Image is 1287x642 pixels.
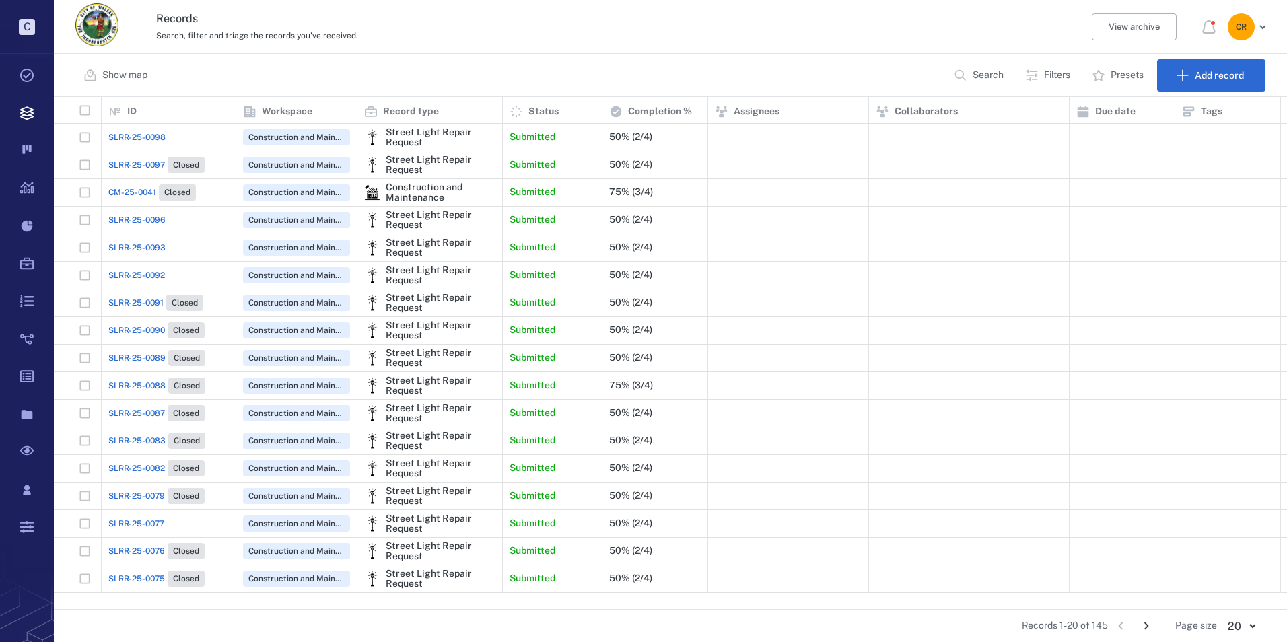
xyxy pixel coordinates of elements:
a: SLRR-25-0092 [108,269,165,281]
div: Street Light Repair Request [364,212,380,228]
a: SLRR-25-0075Closed [108,571,205,587]
div: 50% (2/4) [609,270,652,280]
p: Record type [383,105,439,118]
span: Closed [171,435,203,447]
div: Street Light Repair Request [364,322,380,338]
a: SLRR-25-0076Closed [108,543,205,559]
button: CR [1228,13,1271,40]
div: Street Light Repair Request [386,293,495,314]
span: Page size [1175,619,1217,633]
p: Filters [1044,69,1070,82]
span: Closed [170,491,202,502]
img: icon Street Light Repair Request [364,129,380,145]
p: Submitted [510,379,555,392]
span: Construction and Maintenance [246,463,347,474]
nav: pagination navigation [1108,615,1159,637]
p: Due date [1095,105,1136,118]
div: 50% (2/4) [609,408,652,418]
span: Construction and Maintenance [246,518,347,530]
img: icon Street Light Repair Request [364,488,380,504]
p: Submitted [510,517,555,530]
div: Street Light Repair Request [364,571,380,587]
span: Construction and Maintenance [246,270,347,281]
span: Closed [169,297,201,309]
div: Street Light Repair Request [386,127,495,148]
div: 50% (2/4) [609,546,652,556]
p: Submitted [510,296,555,310]
a: SLRR-25-0087Closed [108,405,205,421]
p: Submitted [510,241,555,254]
img: icon Street Light Repair Request [364,515,380,532]
img: icon Street Light Repair Request [364,212,380,228]
span: Construction and Maintenance [246,408,347,419]
div: 50% (2/4) [609,435,652,445]
div: 50% (2/4) [609,325,652,335]
span: Records 1-20 of 145 [1022,619,1108,633]
div: 50% (2/4) [609,159,652,170]
img: icon Street Light Repair Request [364,267,380,283]
span: SLRR-25-0075 [108,573,165,585]
span: Construction and Maintenance [246,297,347,309]
span: Closed [170,325,202,336]
span: SLRR-25-0091 [108,297,164,309]
span: SLRR-25-0090 [108,324,165,336]
a: SLRR-25-0089Closed [108,350,205,366]
div: Street Light Repair Request [364,240,380,256]
div: 75% (3/4) [609,380,653,390]
img: icon Street Light Repair Request [364,350,380,366]
p: Tags [1201,105,1222,118]
a: Go home [75,3,118,51]
p: C [19,19,35,35]
span: Closed [170,546,202,557]
p: Submitted [510,158,555,172]
span: SLRR-25-0097 [108,159,165,171]
button: Presets [1084,59,1154,92]
span: Closed [171,380,203,392]
a: SLRR-25-0097Closed [108,157,205,173]
span: SLRR-25-0098 [108,131,166,143]
div: Street Light Repair Request [364,515,380,532]
a: SLRR-25-0079Closed [108,488,205,504]
img: icon Street Light Repair Request [364,433,380,449]
div: 50% (2/4) [609,297,652,308]
span: Construction and Maintenance [246,491,347,502]
p: Submitted [510,213,555,227]
div: Street Light Repair Request [386,569,495,590]
span: Closed [171,353,203,364]
span: SLRR-25-0088 [108,380,166,392]
div: 20 [1217,618,1265,634]
div: 50% (2/4) [609,353,652,363]
p: Submitted [510,269,555,282]
div: Construction and Maintenance [364,184,380,201]
div: Street Light Repair Request [386,431,495,452]
p: Submitted [510,544,555,558]
button: View archive [1092,13,1177,40]
span: Construction and Maintenance [246,132,347,143]
a: SLRR-25-0088Closed [108,378,205,394]
h3: Records [156,11,885,27]
p: Presets [1111,69,1144,82]
span: SLRR-25-0082 [108,462,165,474]
img: icon Street Light Repair Request [364,571,380,587]
span: SLRR-25-0087 [108,407,165,419]
p: Submitted [510,131,555,144]
img: icon Street Light Repair Request [364,240,380,256]
div: Street Light Repair Request [364,350,380,366]
span: Search, filter and triage the records you've received. [156,31,358,40]
p: Submitted [510,489,555,503]
div: 50% (2/4) [609,518,652,528]
span: Closed [170,573,202,585]
div: Street Light Repair Request [364,488,380,504]
img: icon Street Light Repair Request [364,295,380,311]
p: Submitted [510,406,555,420]
div: 50% (2/4) [609,491,652,501]
div: Street Light Repair Request [386,155,495,176]
div: Street Light Repair Request [364,295,380,311]
div: Street Light Repair Request [386,210,495,231]
a: CM-25-0041Closed [108,184,196,201]
button: Add record [1157,59,1265,92]
button: Filters [1017,59,1081,92]
p: Submitted [510,572,555,585]
a: SLRR-25-0091Closed [108,295,203,311]
div: Street Light Repair Request [364,129,380,145]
